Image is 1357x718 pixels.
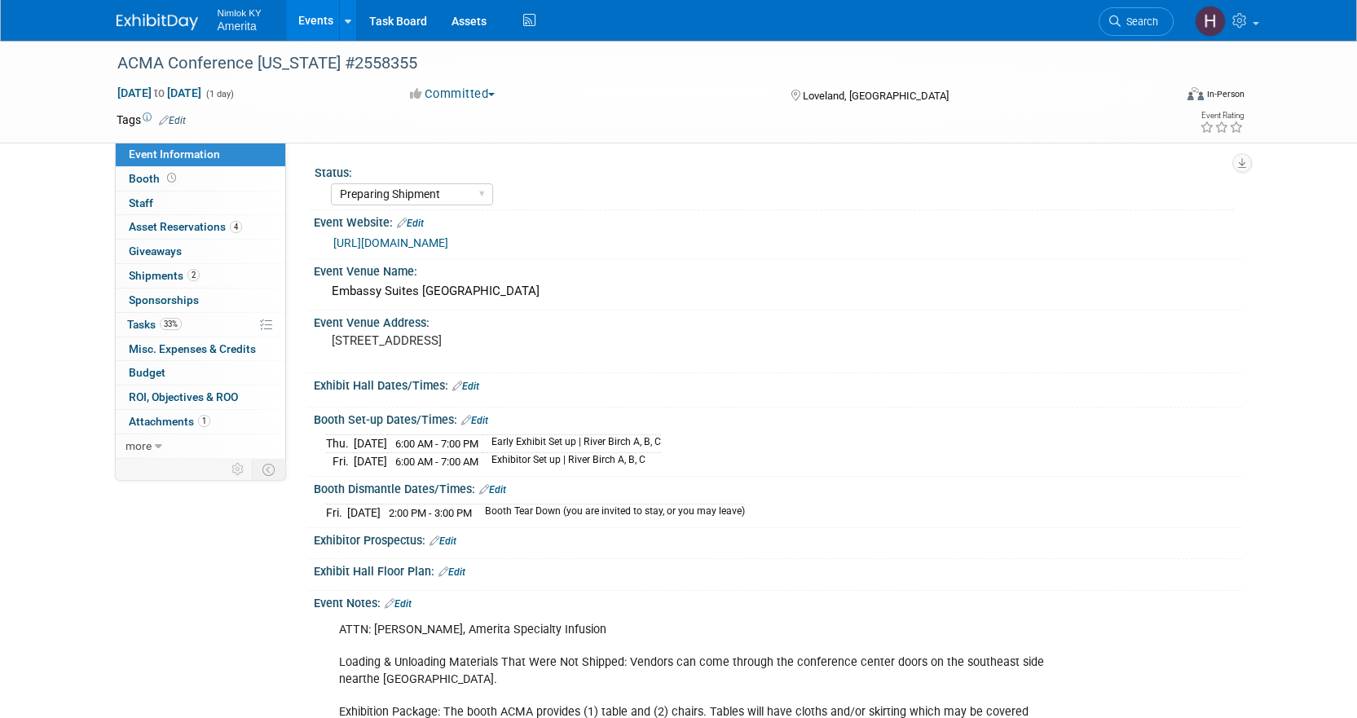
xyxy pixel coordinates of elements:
[314,210,1241,231] div: Event Website:
[116,313,285,337] a: Tasks33%
[116,264,285,288] a: Shipments2
[1206,88,1245,100] div: In-Person
[129,244,182,258] span: Giveaways
[160,318,182,330] span: 33%
[129,220,242,233] span: Asset Reservations
[252,459,285,480] td: Toggle Event Tabs
[438,566,465,578] a: Edit
[129,269,200,282] span: Shipments
[164,172,179,184] span: Booth not reserved yet
[230,221,242,233] span: 4
[461,415,488,426] a: Edit
[314,373,1241,394] div: Exhibit Hall Dates/Times:
[314,477,1241,498] div: Booth Dismantle Dates/Times:
[479,484,506,496] a: Edit
[116,240,285,263] a: Giveaways
[116,434,285,458] a: more
[126,439,152,452] span: more
[389,507,472,519] span: 2:00 PM - 3:00 PM
[127,318,182,331] span: Tasks
[116,167,285,191] a: Booth
[129,293,199,306] span: Sponsorships
[404,86,501,103] button: Committed
[452,381,479,392] a: Edit
[117,86,202,100] span: [DATE] [DATE]
[354,453,387,470] td: [DATE]
[326,435,354,453] td: Thu.
[129,390,238,403] span: ROI, Objectives & ROO
[129,415,210,428] span: Attachments
[314,559,1241,580] div: Exhibit Hall Floor Plan:
[354,435,387,453] td: [DATE]
[129,148,220,161] span: Event Information
[152,86,167,99] span: to
[218,20,257,33] span: Amerita
[116,192,285,215] a: Staff
[112,49,1149,78] div: ACMA Conference [US_STATE] #2558355
[224,459,253,480] td: Personalize Event Tab Strip
[430,535,456,547] a: Edit
[315,161,1234,181] div: Status:
[314,591,1241,612] div: Event Notes:
[1187,87,1204,100] img: Format-Inperson.png
[116,410,285,434] a: Attachments1
[116,215,285,239] a: Asset Reservations4
[129,342,256,355] span: Misc. Expenses & Credits
[187,269,200,281] span: 2
[803,90,949,102] span: Loveland, [GEOGRAPHIC_DATA]
[314,311,1241,331] div: Event Venue Address:
[116,337,285,361] a: Misc. Expenses & Credits
[475,504,745,522] td: Booth Tear Down (you are invited to stay, or you may leave)
[347,504,381,522] td: [DATE]
[1195,6,1226,37] img: Hannah Durbin
[314,407,1241,429] div: Booth Set-up Dates/Times:
[333,236,448,249] a: [URL][DOMAIN_NAME]
[395,438,478,450] span: 6:00 AM - 7:00 PM
[117,112,186,128] td: Tags
[129,196,153,209] span: Staff
[129,172,179,185] span: Booth
[314,528,1241,549] div: Exhibitor Prospectus:
[482,453,661,470] td: Exhibitor Set up | River Birch A, B, C
[205,89,234,99] span: (1 day)
[116,385,285,409] a: ROI, Objectives & ROO
[482,435,661,453] td: Early Exhibit Set up | River Birch A, B, C
[385,598,412,610] a: Edit
[117,14,198,30] img: ExhibitDay
[116,289,285,312] a: Sponsorships
[1121,15,1158,28] span: Search
[218,3,262,20] span: Nimlok KY
[159,115,186,126] a: Edit
[397,218,424,229] a: Edit
[198,415,210,427] span: 1
[326,453,354,470] td: Fri.
[326,279,1229,304] div: Embassy Suites [GEOGRAPHIC_DATA]
[1099,7,1174,36] a: Search
[1077,85,1245,109] div: Event Format
[314,259,1241,280] div: Event Venue Name:
[116,361,285,385] a: Budget
[129,366,165,379] span: Budget
[1200,112,1244,120] div: Event Rating
[116,143,285,166] a: Event Information
[395,456,478,468] span: 6:00 AM - 7:00 AM
[332,333,682,348] pre: [STREET_ADDRESS]
[326,504,347,522] td: Fri.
